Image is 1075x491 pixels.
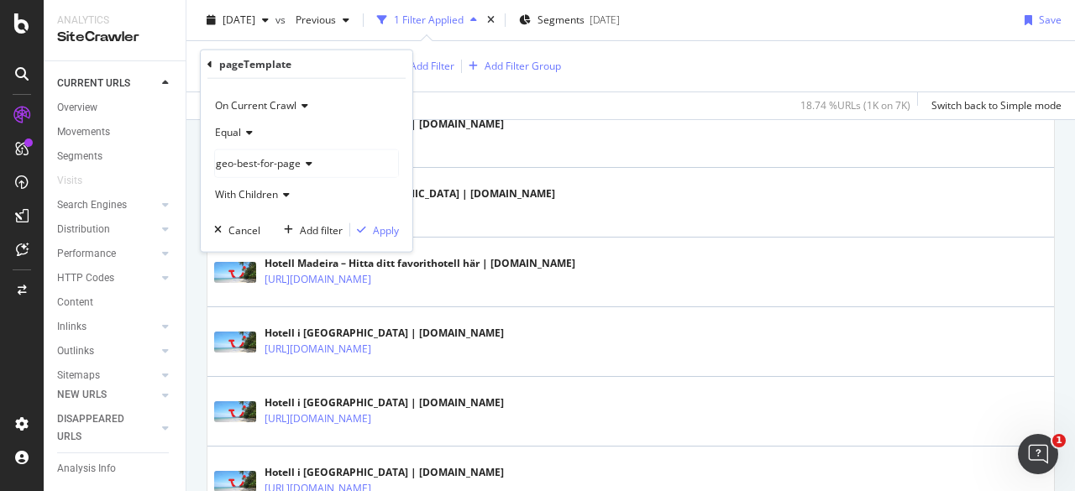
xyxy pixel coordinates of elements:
[57,245,116,263] div: Performance
[207,222,260,238] button: Cancel
[216,156,301,170] span: geo-best-for-page
[57,386,107,404] div: NEW URLS
[57,245,157,263] a: Performance
[57,221,157,238] a: Distribution
[1052,434,1066,447] span: 1
[57,367,157,384] a: Sitemaps
[485,59,561,73] div: Add Filter Group
[410,59,454,73] div: Add Filter
[200,7,275,34] button: [DATE]
[57,75,130,92] div: CURRENT URLS
[57,75,157,92] a: CURRENT URLS
[57,410,157,446] a: DISAPPEARED URLS
[265,395,504,410] div: Hotell i [GEOGRAPHIC_DATA] | [DOMAIN_NAME]
[537,13,585,27] span: Segments
[394,13,464,27] div: 1 Filter Applied
[370,7,484,34] button: 1 Filter Applied
[1018,434,1058,474] iframe: Intercom live chat
[300,222,343,237] div: Add filter
[57,367,100,384] div: Sitemaps
[275,13,289,27] span: vs
[512,7,627,34] button: Segments[DATE]
[590,13,620,27] div: [DATE]
[265,256,575,271] div: Hotell Madeira – Hitta ditt favorithotell här | [DOMAIN_NAME]
[350,222,399,238] button: Apply
[1018,7,1062,34] button: Save
[57,123,174,141] a: Movements
[57,172,82,190] div: Visits
[289,13,336,27] span: Previous
[265,465,504,480] div: Hotell i [GEOGRAPHIC_DATA] | [DOMAIN_NAME]
[214,262,256,283] img: main image
[214,401,256,422] img: main image
[57,269,114,287] div: HTTP Codes
[57,318,157,336] a: Inlinks
[223,13,255,27] span: 2025 Sep. 1st
[373,222,399,237] div: Apply
[265,410,371,427] a: [URL][DOMAIN_NAME]
[57,13,172,28] div: Analytics
[265,341,371,358] a: [URL][DOMAIN_NAME]
[289,7,356,34] button: Previous
[215,125,241,139] span: Equal
[57,123,110,141] div: Movements
[57,294,174,311] a: Content
[925,92,1062,119] button: Switch back to Simple mode
[57,221,110,238] div: Distribution
[57,148,102,165] div: Segments
[800,98,910,112] div: 18.74 % URLs ( 1K on 7K )
[57,99,174,117] a: Overview
[57,148,174,165] a: Segments
[57,460,116,478] div: Analysis Info
[57,196,157,214] a: Search Engines
[484,12,498,29] div: times
[265,326,504,341] div: Hotell i [GEOGRAPHIC_DATA] | [DOMAIN_NAME]
[265,271,371,288] a: [URL][DOMAIN_NAME]
[228,222,260,237] div: Cancel
[57,410,142,446] div: DISAPPEARED URLS
[57,342,157,360] a: Outlinks
[57,386,157,404] a: NEW URLS
[57,460,174,478] a: Analysis Info
[462,56,561,76] button: Add Filter Group
[57,196,127,214] div: Search Engines
[277,222,343,238] button: Add filter
[215,98,296,112] span: On Current Crawl
[219,57,291,71] div: pageTemplate
[1039,13,1062,27] div: Save
[57,294,93,311] div: Content
[215,187,278,201] span: With Children
[931,98,1062,112] div: Switch back to Simple mode
[387,56,454,76] button: Add Filter
[57,318,87,336] div: Inlinks
[57,28,172,47] div: SiteCrawler
[57,172,99,190] a: Visits
[214,332,256,353] img: main image
[57,269,157,287] a: HTTP Codes
[57,99,97,117] div: Overview
[57,342,94,360] div: Outlinks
